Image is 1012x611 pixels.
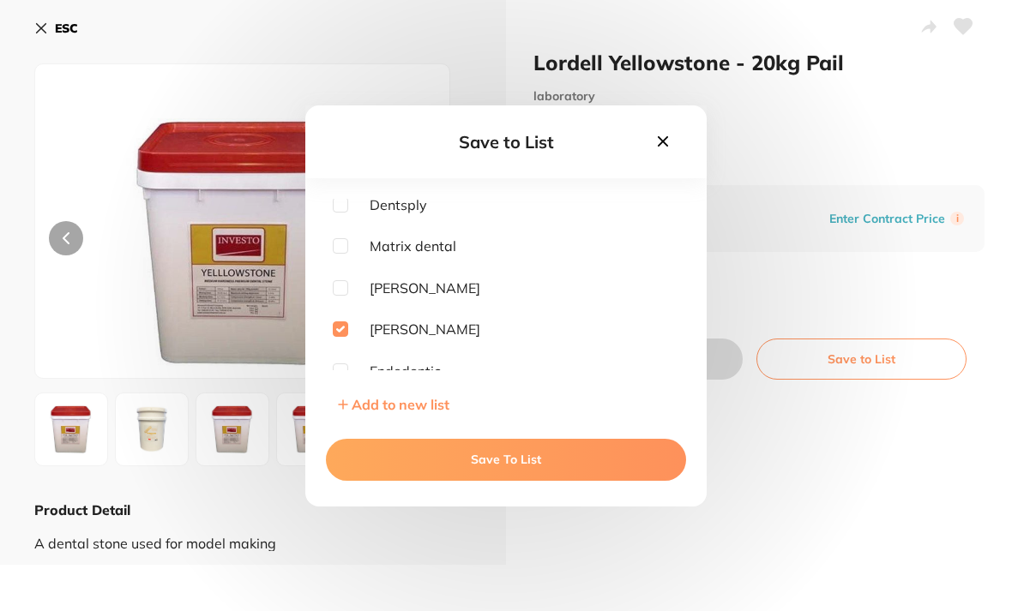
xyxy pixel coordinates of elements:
span: Matrix dental [348,238,456,254]
span: Dentsply [348,197,427,213]
span: Save to List [459,131,554,153]
span: [PERSON_NAME] [348,280,480,296]
button: Add to new list [333,396,455,413]
span: [PERSON_NAME] [348,321,480,337]
span: Add to new list [352,396,449,413]
span: Endodontic [348,363,441,379]
button: Save To List [326,439,686,480]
